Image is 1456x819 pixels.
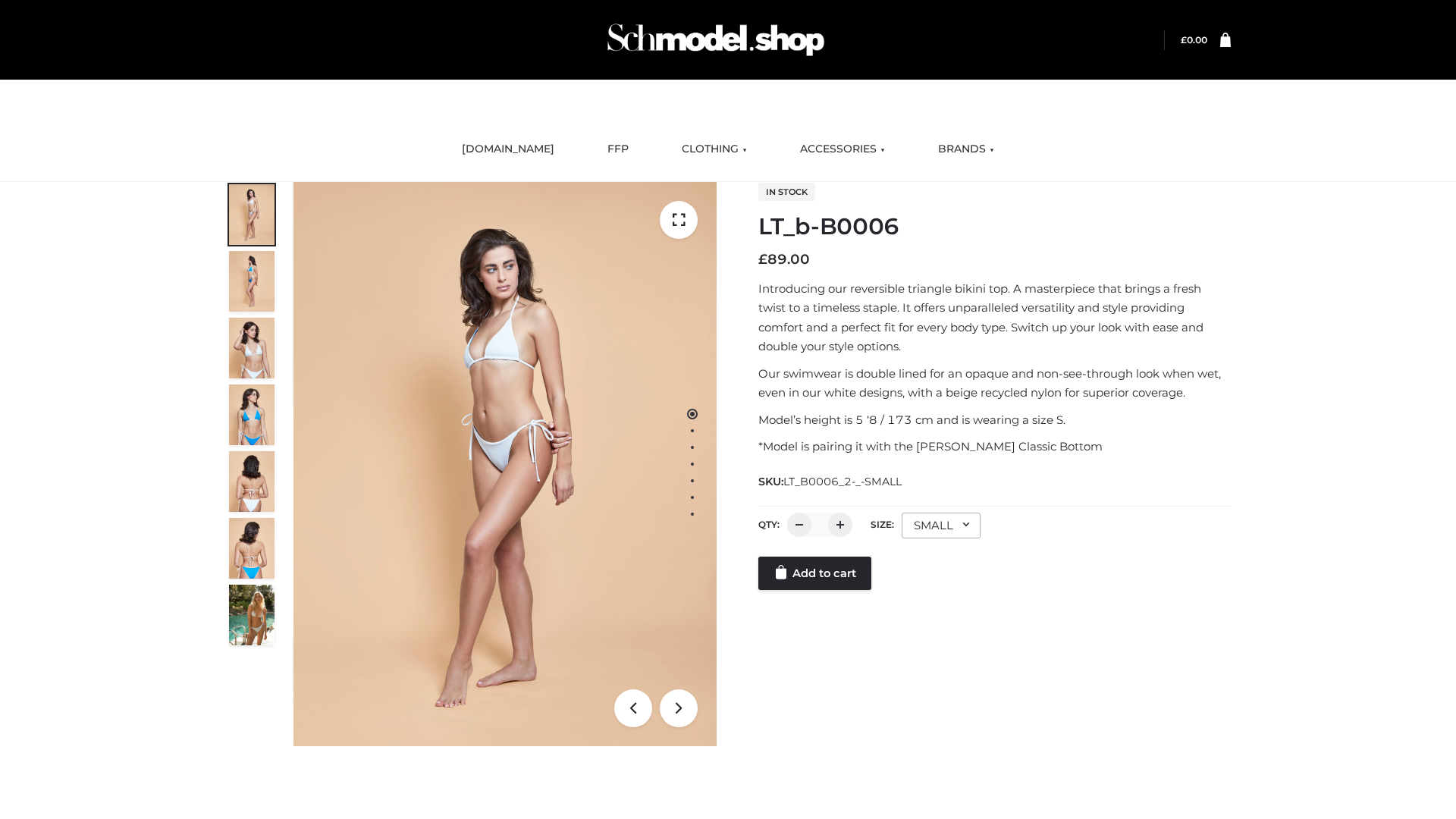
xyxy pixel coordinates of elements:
span: SKU: [758,472,903,491]
img: ArielClassicBikiniTop_CloudNine_AzureSky_OW114ECO_1 [293,182,717,746]
img: Arieltop_CloudNine_AzureSky2.jpg [229,585,275,645]
div: SMALL [902,513,981,538]
img: ArielClassicBikiniTop_CloudNine_AzureSky_OW114ECO_1-scaled.jpg [229,184,275,245]
a: CLOTHING [670,133,758,166]
img: ArielClassicBikiniTop_CloudNine_AzureSky_OW114ECO_7-scaled.jpg [229,451,275,512]
a: [DOMAIN_NAME] [450,133,566,166]
span: In stock [758,183,815,201]
a: BRANDS [927,133,1006,166]
p: Introducing our reversible triangle bikini top. A masterpiece that brings a fresh twist to a time... [758,279,1231,356]
a: £0.00 [1181,34,1207,45]
p: Model’s height is 5 ‘8 / 173 cm and is wearing a size S. [758,410,1231,430]
a: Add to cart [758,557,871,590]
span: £ [758,251,767,268]
label: QTY: [758,519,780,530]
h1: LT_b-B0006 [758,213,1231,240]
img: ArielClassicBikiniTop_CloudNine_AzureSky_OW114ECO_3-scaled.jpg [229,318,275,378]
p: *Model is pairing it with the [PERSON_NAME] Classic Bottom [758,437,1231,457]
a: FFP [596,133,640,166]
p: Our swimwear is double lined for an opaque and non-see-through look when wet, even in our white d... [758,364,1231,403]
bdi: 0.00 [1181,34,1207,45]
span: LT_B0006_2-_-SMALL [783,475,902,488]
img: ArielClassicBikiniTop_CloudNine_AzureSky_OW114ECO_2-scaled.jpg [229,251,275,312]
img: ArielClassicBikiniTop_CloudNine_AzureSky_OW114ECO_4-scaled.jpg [229,384,275,445]
label: Size: [871,519,894,530]
a: ACCESSORIES [789,133,896,166]
bdi: 89.00 [758,251,810,268]
img: ArielClassicBikiniTop_CloudNine_AzureSky_OW114ECO_8-scaled.jpg [229,518,275,579]
img: Schmodel Admin 964 [602,10,830,70]
span: £ [1181,34,1187,45]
